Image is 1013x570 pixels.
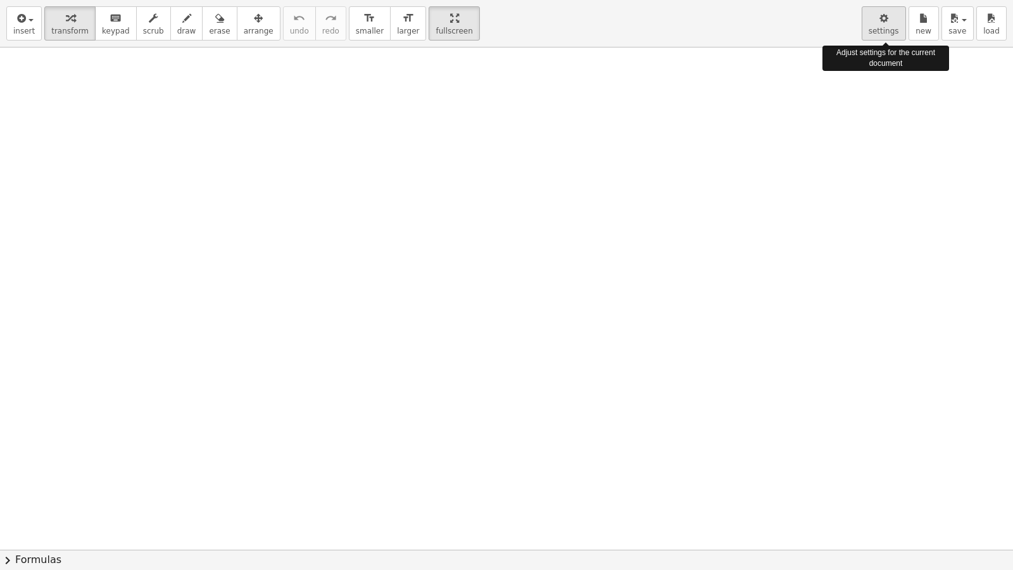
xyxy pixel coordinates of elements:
span: load [983,27,1000,35]
span: arrange [244,27,274,35]
button: save [941,6,974,41]
i: format_size [402,11,414,26]
button: scrub [136,6,171,41]
button: new [909,6,939,41]
button: fullscreen [429,6,479,41]
span: settings [869,27,899,35]
span: keypad [102,27,130,35]
span: larger [397,27,419,35]
button: format_sizelarger [390,6,426,41]
i: undo [293,11,305,26]
button: keyboardkeypad [95,6,137,41]
button: redoredo [315,6,346,41]
span: new [915,27,931,35]
button: insert [6,6,42,41]
button: undoundo [283,6,316,41]
span: transform [51,27,89,35]
span: draw [177,27,196,35]
button: load [976,6,1007,41]
button: settings [862,6,906,41]
i: keyboard [110,11,122,26]
button: format_sizesmaller [349,6,391,41]
span: erase [209,27,230,35]
button: arrange [237,6,280,41]
div: Adjust settings for the current document [822,46,949,71]
button: draw [170,6,203,41]
button: erase [202,6,237,41]
i: format_size [363,11,375,26]
i: redo [325,11,337,26]
button: transform [44,6,96,41]
span: save [948,27,966,35]
span: undo [290,27,309,35]
span: smaller [356,27,384,35]
span: redo [322,27,339,35]
span: scrub [143,27,164,35]
span: insert [13,27,35,35]
span: fullscreen [436,27,472,35]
